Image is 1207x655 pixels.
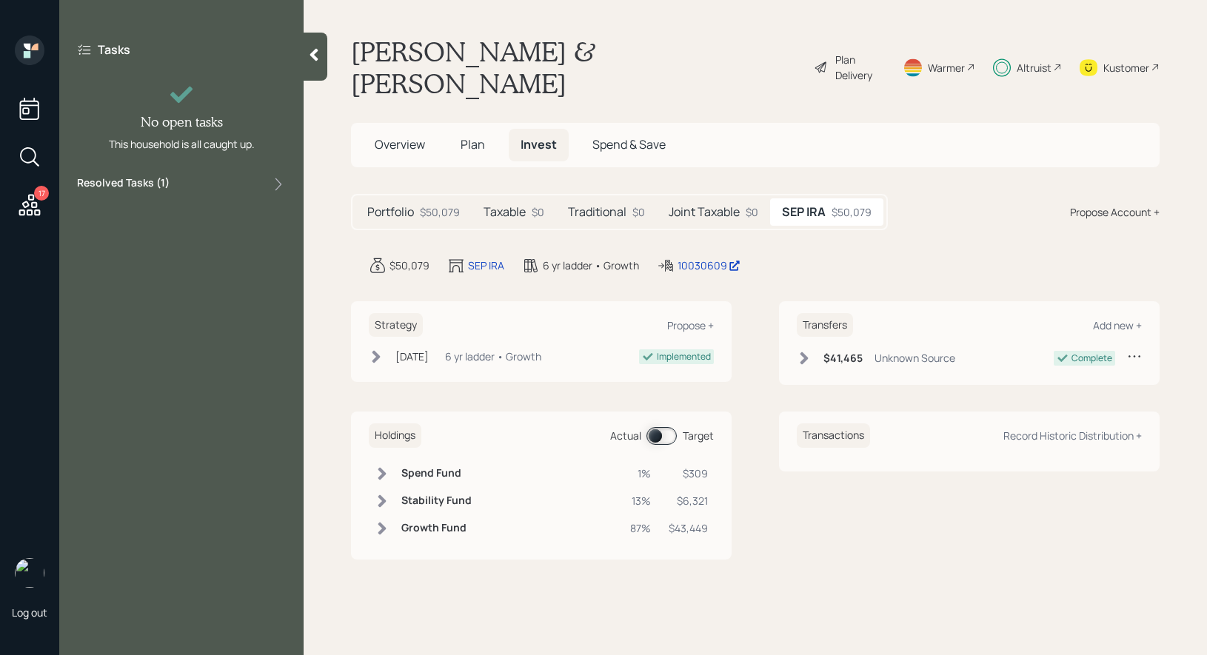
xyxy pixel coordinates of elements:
[1003,429,1142,443] div: Record Historic Distribution +
[15,558,44,588] img: treva-nostdahl-headshot.png
[369,423,421,448] h6: Holdings
[543,258,639,273] div: 6 yr ladder • Growth
[669,520,708,536] div: $43,449
[401,467,472,480] h6: Spend Fund
[1017,60,1051,75] div: Altruist
[797,423,870,448] h6: Transactions
[1070,204,1160,220] div: Propose Account +
[401,494,472,507] h6: Stability Fund
[1071,352,1112,365] div: Complete
[98,41,130,58] label: Tasks
[875,350,955,366] div: Unknown Source
[1093,318,1142,332] div: Add new +
[461,136,485,152] span: Plan
[484,205,526,219] h5: Taxable
[141,114,223,130] h4: No open tasks
[610,428,641,443] div: Actual
[657,350,711,363] div: Implemented
[782,205,826,219] h5: SEP IRA
[109,136,255,152] div: This household is all caught up.
[669,466,708,481] div: $309
[832,204,872,220] div: $50,079
[630,520,651,536] div: 87%
[797,313,853,337] h6: Transfers
[445,349,541,364] div: 6 yr ladder • Growth
[375,136,425,152] span: Overview
[592,136,666,152] span: Spend & Save
[835,52,885,83] div: Plan Delivery
[401,522,472,534] h6: Growth Fund
[667,318,714,332] div: Propose +
[678,258,740,273] div: 10030609
[369,313,423,337] h6: Strategy
[928,60,965,75] div: Warmer
[420,204,460,220] div: $50,079
[367,205,414,219] h5: Portfolio
[568,205,626,219] h5: Traditional
[521,136,557,152] span: Invest
[532,204,544,220] div: $0
[669,493,708,508] div: $6,321
[395,349,429,364] div: [DATE]
[468,258,504,273] div: SEP IRA
[389,258,429,273] div: $50,079
[669,205,740,219] h5: Joint Taxable
[746,204,758,220] div: $0
[351,36,802,99] h1: [PERSON_NAME] & [PERSON_NAME]
[77,175,170,193] label: Resolved Tasks ( 1 )
[632,204,645,220] div: $0
[1103,60,1149,75] div: Kustomer
[683,428,714,443] div: Target
[12,605,47,619] div: Log out
[630,493,651,508] div: 13%
[34,186,49,201] div: 17
[823,352,863,365] h6: $41,465
[630,466,651,481] div: 1%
